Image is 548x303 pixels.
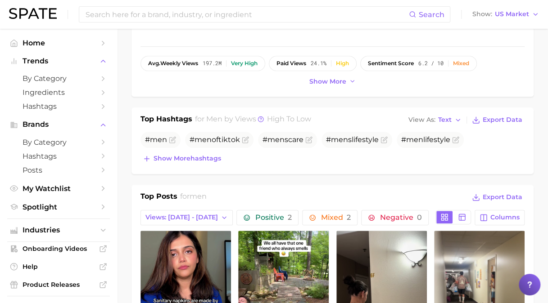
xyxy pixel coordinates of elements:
[7,36,110,50] a: Home
[7,85,110,99] a: Ingredients
[326,135,379,144] span: # slifestyle
[7,135,110,149] a: by Category
[495,12,529,17] span: US Market
[140,152,223,165] button: Show morehashtags
[7,200,110,214] a: Spotlight
[150,135,167,144] span: men
[148,60,160,67] abbr: average
[190,192,207,201] span: men
[140,191,177,205] h1: Top Posts
[145,135,167,144] span: #
[472,12,492,17] span: Show
[380,214,422,221] span: Negative
[23,184,95,193] span: My Watchlist
[85,7,409,22] input: Search here for a brand, industry, or ingredient
[406,114,464,126] button: View AsText
[23,166,95,174] span: Posts
[23,57,95,65] span: Trends
[7,118,110,131] button: Brands
[309,78,346,85] span: Show more
[417,213,422,222] span: 0
[269,56,357,71] button: paid views24.1%High
[140,56,265,71] button: avg.weekly views197.2mVery high
[23,120,95,129] span: Brands
[419,10,444,19] span: Search
[305,136,312,143] button: Flag as miscategorized or irrelevant
[23,88,95,97] span: Ingredients
[7,242,110,255] a: Onboarding Videos
[470,114,525,126] button: Export Data
[368,60,414,67] span: sentiment score
[311,60,326,67] span: 24.1%
[406,135,423,144] span: men
[190,135,240,144] span: # oftiktok
[206,115,222,123] span: men
[145,214,218,221] span: Views: [DATE] - [DATE]
[7,149,110,163] a: Hashtags
[255,214,292,221] span: Positive
[23,203,95,211] span: Spotlight
[490,214,520,221] span: Columns
[23,74,95,83] span: by Category
[475,210,525,225] button: Columns
[7,260,110,273] a: Help
[267,115,311,123] span: high to low
[7,99,110,113] a: Hashtags
[360,56,477,71] button: sentiment score6.2 / 10Mixed
[169,136,176,143] button: Flag as miscategorized or irrelevant
[23,102,95,111] span: Hashtags
[336,60,349,67] div: High
[7,182,110,196] a: My Watchlist
[7,71,110,85] a: by Category
[418,60,444,67] span: 6.2 / 10
[23,281,95,289] span: Product Releases
[9,8,57,19] img: SPATE
[347,213,351,222] span: 2
[7,278,110,291] a: Product Releases
[408,117,435,122] span: View As
[23,263,95,271] span: Help
[23,152,95,160] span: Hashtags
[23,39,95,47] span: Home
[453,60,469,67] div: Mixed
[154,155,221,162] span: Show more hashtags
[276,60,306,67] span: paid views
[140,210,233,225] button: Views: [DATE] - [DATE]
[307,76,358,88] button: Show more
[7,223,110,237] button: Industries
[23,226,95,234] span: Industries
[195,114,311,126] h2: for by Views
[483,116,522,124] span: Export Data
[23,245,95,253] span: Onboarding Videos
[148,60,198,67] span: weekly views
[331,135,348,144] span: men
[7,163,110,177] a: Posts
[263,135,303,144] span: # scare
[242,136,249,143] button: Flag as miscategorized or irrelevant
[401,135,450,144] span: # lifestyle
[203,60,222,67] span: 197.2m
[483,193,522,201] span: Export Data
[452,136,459,143] button: Flag as miscategorized or irrelevant
[380,136,388,143] button: Flag as miscategorized or irrelevant
[470,191,525,204] button: Export Data
[321,214,351,221] span: Mixed
[288,213,292,222] span: 2
[180,191,207,205] h2: for
[140,114,192,126] h1: Top Hashtags
[438,117,452,122] span: Text
[195,135,212,144] span: men
[7,54,110,68] button: Trends
[231,60,258,67] div: Very high
[267,135,285,144] span: men
[470,9,541,20] button: ShowUS Market
[23,138,95,147] span: by Category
